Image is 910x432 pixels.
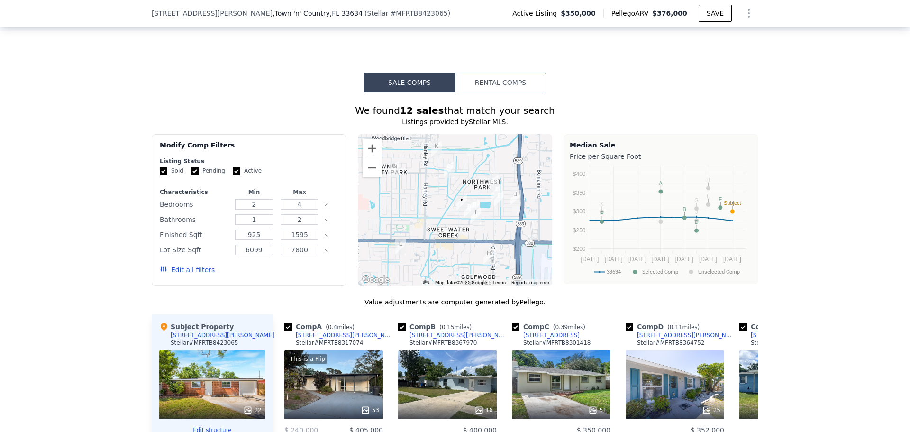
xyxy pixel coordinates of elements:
[160,265,215,275] button: Edit all filters
[474,405,493,415] div: 16
[160,157,338,165] div: Listing Status
[160,243,229,257] div: Lot Size Sqft
[324,233,328,237] button: Clear
[512,322,589,331] div: Comp C
[409,331,508,339] div: [STREET_ADDRESS][PERSON_NAME]
[436,324,475,331] span: ( miles)
[243,405,262,415] div: 22
[652,256,670,263] text: [DATE]
[724,200,741,206] text: Subject
[233,167,240,175] input: Active
[573,227,586,234] text: $250
[723,256,741,263] text: [DATE]
[555,324,568,331] span: 0.39
[695,209,698,215] text: J
[423,280,429,284] button: Keyboard shortcuts
[160,188,229,196] div: Characteristics
[570,150,752,163] div: Price per Square Foot
[512,331,580,339] a: [STREET_ADDRESS]
[642,269,678,275] text: Selected Comp
[695,219,699,225] text: D
[581,256,599,263] text: [DATE]
[361,405,379,415] div: 53
[160,167,183,175] label: Sold
[160,213,229,226] div: Bathrooms
[296,339,363,347] div: Stellar # MFRTB8317074
[739,331,807,339] a: [STREET_ADDRESS]
[398,322,475,331] div: Comp B
[367,9,389,17] span: Stellar
[611,9,653,18] span: Pellego ARV
[488,175,498,192] div: 6403 Amundson St
[322,324,358,331] span: ( miles)
[523,339,591,347] div: Stellar # MFRTB8301418
[573,208,586,215] text: $300
[570,163,752,282] svg: A chart.
[324,203,328,207] button: Clear
[279,188,320,196] div: Max
[573,190,586,196] text: $350
[431,141,442,157] div: 6824 Armand Dr
[626,322,703,331] div: Comp D
[233,167,262,175] label: Active
[675,256,693,263] text: [DATE]
[607,269,621,275] text: 33634
[561,9,596,18] span: $350,000
[442,324,455,331] span: 0.15
[751,339,814,347] div: Stellar # MFRT3548324
[398,331,508,339] a: [STREET_ADDRESS][PERSON_NAME]
[389,161,399,177] div: 6433 Murray Hill Dr
[492,280,506,285] a: Terms (opens in new tab)
[363,139,382,158] button: Zoom in
[698,269,740,275] text: Unselected Comp
[511,280,549,285] a: Report a map error
[330,9,363,17] span: , FL 33634
[152,9,273,18] span: [STREET_ADDRESS][PERSON_NAME]
[699,5,732,22] button: SAVE
[719,196,722,202] text: F
[171,331,274,339] div: [STREET_ADDRESS][PERSON_NAME]
[324,248,328,252] button: Clear
[328,324,337,331] span: 0.4
[637,331,736,339] div: [STREET_ADDRESS][PERSON_NAME]
[702,405,720,415] div: 25
[682,206,686,212] text: B
[471,208,481,224] div: 6516 Saline St
[363,158,382,177] button: Zoom out
[739,4,758,23] button: Show Options
[600,211,603,216] text: E
[699,256,717,263] text: [DATE]
[364,9,450,18] div: ( )
[455,73,546,92] button: Rental Comps
[152,104,758,117] div: We found that match your search
[284,331,394,339] a: [STREET_ADDRESS][PERSON_NAME]
[364,73,455,92] button: Sale Comps
[469,200,480,216] div: 6701 CLIFTON STREET
[573,246,586,252] text: $200
[324,218,328,222] button: Clear
[707,193,710,199] text: L
[273,9,363,18] span: , Town 'n' Country
[510,190,521,206] div: 6008 W Burke St
[233,188,275,196] div: Min
[664,324,703,331] span: ( miles)
[152,117,758,127] div: Listings provided by Stellar MLS .
[464,202,474,218] div: 6712 W Clifton St
[191,167,225,175] label: Pending
[605,256,623,263] text: [DATE]
[160,140,338,157] div: Modify Comp Filters
[549,324,589,331] span: ( miles)
[483,248,494,265] div: 6507 La Mesa Cir
[435,280,487,285] span: Map data ©2025 Google
[494,191,504,207] div: 5915 Yorkshire Rd
[626,331,736,339] a: [STREET_ADDRESS][PERSON_NAME]
[159,322,234,331] div: Subject Property
[637,339,704,347] div: Stellar # MFRTB8364752
[191,167,199,175] input: Pending
[694,197,699,203] text: G
[659,180,663,186] text: A
[160,167,167,175] input: Sold
[444,162,454,178] div: 6430 Willow Wood Ln
[600,201,604,207] text: K
[395,239,406,255] div: 5111 Eldorado Dr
